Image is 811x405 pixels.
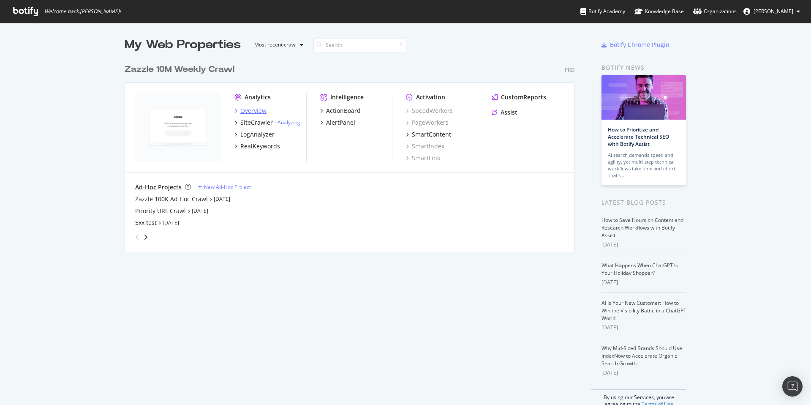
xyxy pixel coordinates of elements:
[320,118,355,127] a: AlertPanel
[492,108,517,117] a: Assist
[501,93,546,101] div: CustomReports
[601,299,686,322] a: AI Is Your New Customer: How to Win the Visibility Battle in a ChatGPT World
[44,8,121,15] span: Welcome back, [PERSON_NAME] !
[693,7,737,16] div: Organizations
[601,241,686,249] div: [DATE]
[601,345,682,367] a: Why Mid-Sized Brands Should Use IndexNow to Accelerate Organic Search Growth
[313,38,406,52] input: Search
[608,126,669,148] a: How to Prioritize and Accelerate Technical SEO with Botify Assist
[565,66,574,74] div: Pro
[406,130,451,139] a: SmartContent
[416,93,445,101] div: Activation
[601,262,678,276] a: What Happens When ChatGPT Is Your Holiday Shopper?
[240,118,273,127] div: SiteCrawler
[240,142,280,151] div: RealKeywords
[412,130,451,139] div: SmartContent
[608,152,680,179] div: AI search demands speed and agility, yet multi-step technical workflows take time and effort. Tha...
[125,53,581,252] div: grid
[234,130,275,139] a: LogAnalyzer
[135,219,157,227] a: 5xx test
[240,130,275,139] div: LogAnalyzer
[601,216,683,239] a: How to Save Hours on Content and Research Workflows with Botify Assist
[601,41,669,49] a: Botify Chrome Plugin
[601,75,686,120] img: How to Prioritize and Accelerate Technical SEO with Botify Assist
[601,324,686,331] div: [DATE]
[135,93,221,161] img: zazzle.com
[214,195,230,202] a: [DATE]
[135,207,186,215] a: Priority URL Crawl
[406,154,440,162] a: SmartLink
[163,219,179,226] a: [DATE]
[501,108,517,117] div: Assist
[326,118,355,127] div: AlertPanel
[275,119,300,126] div: -
[782,376,803,397] div: Open Intercom Messenger
[204,183,251,191] div: New Ad-Hoc Project
[135,195,208,203] a: Zazzle 100K Ad Hoc Crawl
[601,198,686,207] div: Latest Blog Posts
[330,93,364,101] div: Intelligence
[601,279,686,286] div: [DATE]
[580,7,625,16] div: Botify Academy
[326,107,361,115] div: ActionBoard
[601,63,686,72] div: Botify news
[234,118,300,127] a: SiteCrawler- Analyzing
[737,5,807,18] button: [PERSON_NAME]
[248,38,307,52] button: Most recent crawl
[634,7,684,16] div: Knowledge Base
[234,107,267,115] a: Overview
[320,107,361,115] a: ActionBoard
[125,63,238,76] a: Zazzle 10M Weekly Crawl
[406,142,444,151] a: SmartIndex
[278,119,300,126] a: Analyzing
[135,183,182,192] div: Ad-Hoc Projects
[406,118,449,127] a: PageWorkers
[492,93,546,101] a: CustomReports
[610,41,669,49] div: Botify Chrome Plugin
[406,107,453,115] a: SpeedWorkers
[754,8,793,15] span: Colin Ma
[125,63,234,76] div: Zazzle 10M Weekly Crawl
[234,142,280,151] a: RealKeywords
[240,107,267,115] div: Overview
[132,230,143,244] div: angle-left
[245,93,271,101] div: Analytics
[143,233,149,241] div: angle-right
[125,36,241,53] div: My Web Properties
[601,369,686,377] div: [DATE]
[198,183,251,191] a: New Ad-Hoc Project
[254,42,297,47] div: Most recent crawl
[192,207,208,214] a: [DATE]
